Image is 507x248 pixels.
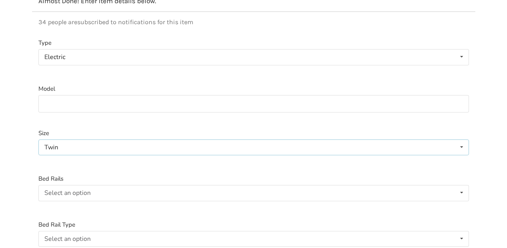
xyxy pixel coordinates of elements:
[44,144,58,151] div: Twin
[44,236,91,242] div: Select an option
[38,220,469,229] label: Bed Rail Type
[38,84,469,93] label: Model
[38,174,469,183] label: Bed Rails
[38,129,469,138] label: Size
[38,38,469,48] label: Type
[44,190,91,196] div: Select an option
[38,18,469,26] p: 34 people are subscribed to notifications for this item
[44,54,65,60] div: Electric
